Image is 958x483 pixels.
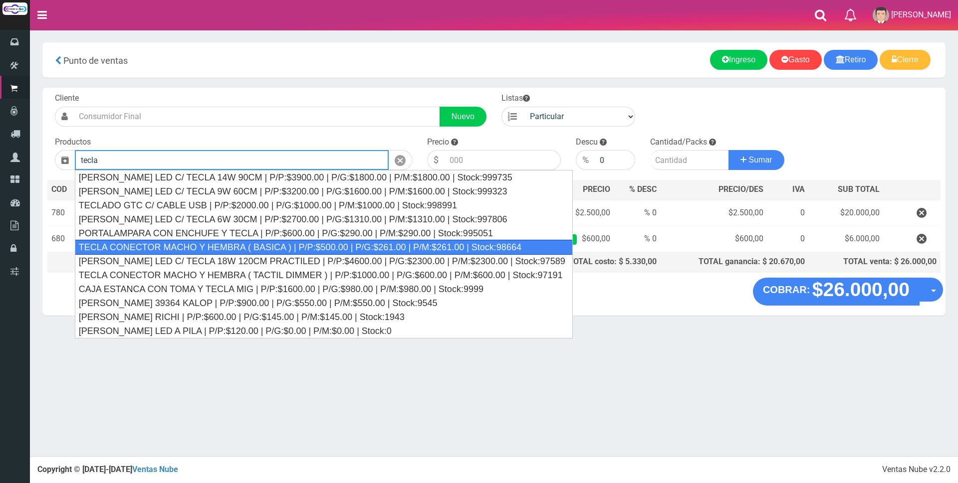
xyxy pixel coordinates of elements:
div: % [576,150,595,170]
strong: Copyright © [DATE]-[DATE] [37,465,178,474]
div: [PERSON_NAME] LED C/ TECLA 6W 30CM | P/P:$2700.00 | P/G:$1310.00 | P/M:$1310.00 | Stock:997806 [75,212,572,226]
input: Cantidad [650,150,729,170]
div: TECLA CONECTOR MACHO Y HEMBRA ( BASICA ) | P/P:$500.00 | P/G:$261.00 | P/M:$261.00 | Stock:98664 [75,240,573,255]
input: Introduzca el nombre del producto [75,150,389,170]
label: Cliente [55,93,79,104]
img: User Image [873,7,889,23]
label: Descu [576,137,598,148]
td: $600,00 [661,226,768,252]
button: Sumar [728,150,784,170]
label: Cantidad/Packs [650,137,707,148]
input: Consumidor Final [74,107,440,127]
span: SUB TOTAL [838,184,880,195]
button: COBRAR: $26.000,00 [753,278,920,306]
th: COD [47,180,78,200]
td: % 0 [614,200,660,226]
td: $6.000,00 [809,226,884,252]
span: IVA [792,184,805,194]
td: $20.000,00 [809,200,884,226]
span: % DESC [629,184,657,194]
div: CAJA ESTANCA CON TOMA Y TECLA MIG | P/P:$1600.00 | P/G:$980.00 | P/M:$980.00 | Stock:9999 [75,282,572,296]
input: 000 [445,150,561,170]
div: TECLADO GTC C/ CABLE USB | P/P:$2000.00 | P/G:$1000.00 | P/M:$1000.00 | Stock:998991 [75,198,572,212]
span: Punto de ventas [63,55,128,66]
div: [PERSON_NAME] 39364 KALOP | P/P:$900.00 | P/G:$550.00 | P/M:$550.00 | Stock:9545 [75,296,572,310]
td: % 0 [614,226,660,252]
a: Gasto [769,50,822,70]
span: [PERSON_NAME] [891,10,951,19]
div: TOTAL costo: $ 5.330,00 [493,256,657,268]
span: PRECIO [583,184,610,195]
div: TECLA CONECTOR MACHO Y HEMBRA ( TACTIL DIMMER ) | P/P:$1000.00 | P/G:$600.00 | P/M:$600.00 | Stoc... [75,268,572,282]
a: Retiro [824,50,878,70]
a: Nuevo [440,107,486,127]
div: [PERSON_NAME] LED C/ TECLA 18W 120CM PRACTILED | P/P:$4600.00 | P/G:$2300.00 | P/M:$2300.00 | Sto... [75,254,572,268]
div: [PERSON_NAME] LED A PILA | P/P:$120.00 | P/G:$0.00 | P/M:$0.00 | Stock:0 [75,324,572,338]
img: Logo grande [2,2,27,15]
span: PRECIO/DES [718,184,763,194]
div: [PERSON_NAME] RICHI | P/P:$600.00 | P/G:$145.00 | P/M:$145.00 | Stock:1943 [75,310,572,324]
div: PORTALAMPARA CON ENCHUFE Y TECLA | P/P:$600.00 | P/G:$290.00 | P/M:$290.00 | Stock:995051 [75,226,572,240]
div: [PERSON_NAME] LED C/ TECLA 9W 60CM | P/P:$3200.00 | P/G:$1600.00 | P/M:$1600.00 | Stock:999323 [75,184,572,198]
div: TOTAL ganancia: $ 20.670,00 [665,256,805,268]
label: Precio [427,137,449,148]
div: TOTAL venta: $ 26.000,00 [813,256,937,268]
div: [PERSON_NAME] LED C/ TECLA 14W 90CM | P/P:$3900.00 | P/G:$1800.00 | P/M:$1800.00 | Stock:999735 [75,170,572,184]
label: Productos [55,137,91,148]
td: $2.500,00 [661,200,768,226]
span: Sumar [749,156,772,164]
input: 000 [595,150,635,170]
a: Ventas Nube [132,465,178,474]
strong: $26.000,00 [812,279,910,300]
td: 0 [767,200,809,226]
label: Listas [501,93,530,104]
a: Ingreso [710,50,767,70]
a: Cierre [880,50,931,70]
td: 0 [767,226,809,252]
td: 680 [47,226,78,252]
strong: COBRAR: [763,284,810,295]
td: 780 [47,200,78,226]
div: Ventas Nube v2.2.0 [882,464,951,476]
div: $ [427,150,445,170]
